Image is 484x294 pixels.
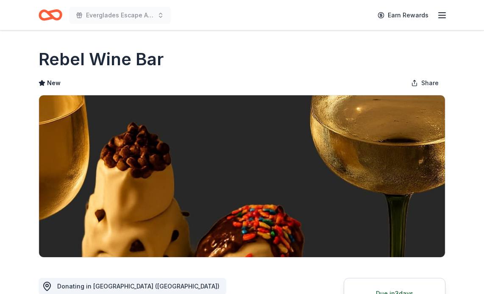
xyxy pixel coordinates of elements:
span: Share [421,78,439,88]
h1: Rebel Wine Bar [39,47,164,71]
a: Home [39,5,62,25]
button: Everglades Escape Annual Gala [69,7,171,24]
span: Donating in [GEOGRAPHIC_DATA] ([GEOGRAPHIC_DATA]) [57,283,220,290]
img: Image for Rebel Wine Bar [39,95,445,257]
a: Earn Rewards [373,8,434,23]
span: New [47,78,61,88]
span: Everglades Escape Annual Gala [86,10,154,20]
button: Share [404,75,445,92]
